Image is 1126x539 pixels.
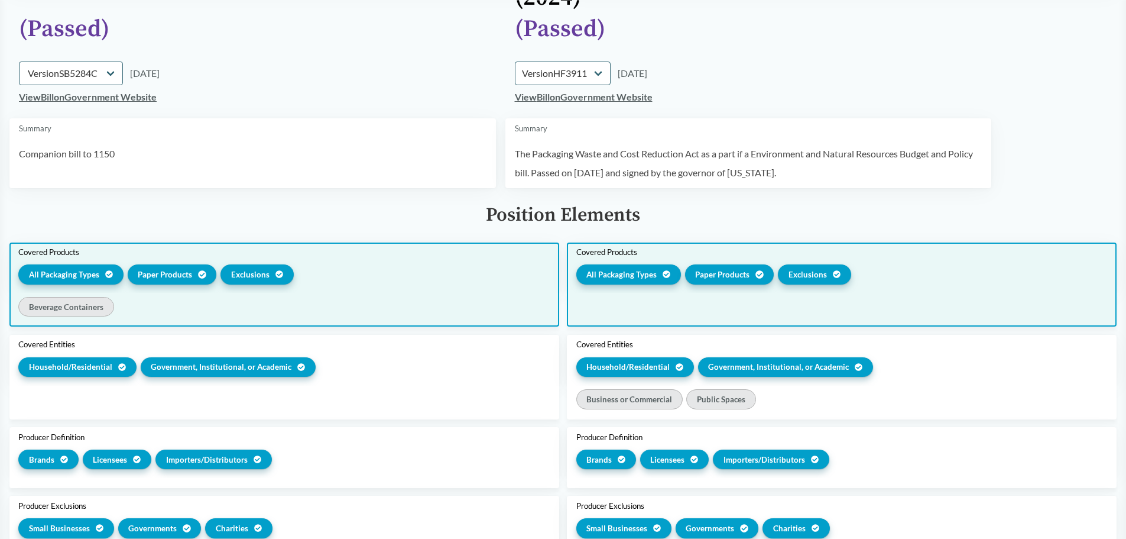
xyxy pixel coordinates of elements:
[515,144,982,182] p: The Packaging Waste and Cost Reduction Act as a part if a Environment and Natural Resources Budge...
[576,389,683,409] div: Business or Commercial
[9,335,1117,419] button: Covered EntitiesHousehold/​ResidentialGovernment, Institutional, or AcademicCovered EntitiesHouse...
[618,66,647,80] label: [DATE]
[18,501,550,511] div: Producer Exclusions
[515,123,982,135] div: Summary
[723,454,805,466] span: Importers/​Distributors
[18,247,550,257] div: Covered Products
[18,297,113,317] div: Beverage Containers
[18,433,550,442] div: Producer Definition
[19,123,486,135] div: Summary
[29,361,112,373] span: Household/​Residential
[29,269,99,280] span: All Packaging Types
[19,91,157,102] a: ViewBillonGovernment Website
[9,243,1117,327] button: Covered ProductsAll Packaging TypesPaper ProductsExclusionsCovered ProductsAll Packaging TypesPap...
[19,144,486,163] p: Companion bill to 1150
[576,501,1108,511] div: Producer Exclusions
[650,454,684,466] span: Licensees
[686,389,755,409] div: Public Spaces
[29,454,54,466] span: Brands
[29,522,90,534] span: Small Businesses
[93,454,127,466] span: Licensees
[9,205,1117,226] div: Position Elements
[576,340,1108,349] div: Covered Entities
[708,361,849,373] span: Government, Institutional, or Academic
[130,66,160,80] label: [DATE]
[586,522,647,534] span: Small Businesses
[576,247,1108,257] div: Covered Products
[151,361,291,373] span: Government, Institutional, or Academic
[586,269,657,280] span: All Packaging Types
[18,340,550,349] div: Covered Entities
[788,269,827,280] span: Exclusions
[216,522,248,534] span: Charities
[138,269,192,280] span: Paper Products
[515,16,982,43] div: ( Passed )
[128,522,177,534] span: Governments
[9,427,1117,488] button: Producer DefinitionBrandsLicenseesImporters/​DistributorsProducer DefinitionBrandsLicenseesImport...
[773,522,806,534] span: Charities
[231,269,270,280] span: Exclusions
[586,454,612,466] span: Brands
[515,91,653,102] a: ViewBillonGovernment Website
[576,433,1108,442] div: Producer Definition
[166,454,248,466] span: Importers/​Distributors
[19,16,486,43] div: ( Passed )
[695,269,749,280] span: Paper Products
[586,361,670,373] span: Household/​Residential
[686,522,734,534] span: Governments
